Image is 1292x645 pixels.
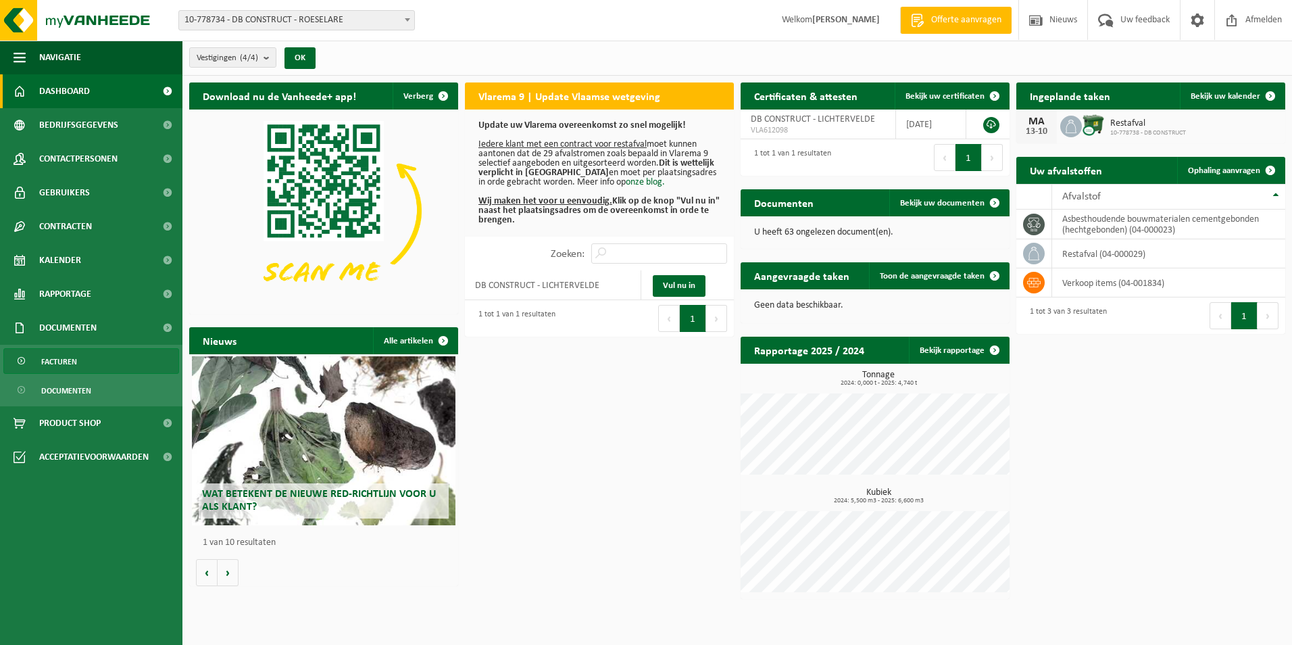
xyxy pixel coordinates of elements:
a: Bekijk uw certificaten [895,82,1008,110]
span: Afvalstof [1062,191,1101,202]
span: Acceptatievoorwaarden [39,440,149,474]
td: asbesthoudende bouwmaterialen cementgebonden (hechtgebonden) (04-000023) [1052,210,1285,239]
a: Offerte aanvragen [900,7,1012,34]
span: 10-778738 - DB CONSTRUCT [1110,129,1186,137]
h2: Download nu de Vanheede+ app! [189,82,370,109]
h3: Kubiek [747,488,1010,504]
h2: Certificaten & attesten [741,82,871,109]
h2: Documenten [741,189,827,216]
span: Gebruikers [39,176,90,210]
span: Vestigingen [197,48,258,68]
span: Facturen [41,349,77,375]
a: Bekijk uw documenten [889,189,1008,216]
a: Bekijk rapportage [909,337,1008,364]
span: Documenten [39,311,97,345]
span: Contracten [39,210,92,243]
div: 1 tot 3 van 3 resultaten [1023,301,1107,331]
span: Rapportage [39,277,91,311]
span: Product Shop [39,406,101,440]
h2: Uw afvalstoffen [1016,157,1116,183]
h3: Tonnage [747,371,1010,387]
b: Klik op de knop "Vul nu in" naast het plaatsingsadres om de overeenkomst in orde te brengen. [478,196,720,225]
h2: Rapportage 2025 / 2024 [741,337,878,363]
button: Previous [934,144,955,171]
span: Documenten [41,378,91,404]
count: (4/4) [240,53,258,62]
u: Wij maken het voor u eenvoudig. [478,196,612,206]
div: 1 tot 1 van 1 resultaten [472,304,555,333]
span: 2024: 0,000 t - 2025: 4,740 t [747,380,1010,387]
p: 1 van 10 resultaten [203,538,451,548]
span: Offerte aanvragen [928,14,1005,27]
a: Ophaling aanvragen [1177,157,1284,184]
span: Navigatie [39,41,81,74]
a: Documenten [3,377,179,403]
p: U heeft 63 ongelezen document(en). [754,228,996,237]
span: Restafval [1110,118,1186,129]
span: Toon de aangevraagde taken [880,272,985,281]
h2: Vlarema 9 | Update Vlaamse wetgeving [465,82,674,109]
div: 1 tot 1 van 1 resultaten [747,143,831,172]
button: Next [706,305,727,332]
button: Volgende [218,559,239,586]
h2: Aangevraagde taken [741,262,863,289]
span: Bekijk uw certificaten [905,92,985,101]
button: Vorige [196,559,218,586]
div: MA [1023,116,1050,127]
span: Bedrijfsgegevens [39,108,118,142]
button: 1 [680,305,706,332]
p: Geen data beschikbaar. [754,301,996,310]
span: DB CONSTRUCT - LICHTERVELDE [751,114,875,124]
button: Next [1258,302,1278,329]
button: Next [982,144,1003,171]
button: Verberg [393,82,457,110]
span: Kalender [39,243,81,277]
a: Facturen [3,348,179,374]
a: onze blog. [626,177,665,187]
span: Dashboard [39,74,90,108]
img: WB-1100-CU [1082,114,1105,137]
td: DB CONSTRUCT - LICHTERVELDE [465,270,641,300]
div: 13-10 [1023,127,1050,137]
span: Wat betekent de nieuwe RED-richtlijn voor u als klant? [202,489,436,512]
a: Vul nu in [653,275,705,297]
button: Vestigingen(4/4) [189,47,276,68]
span: 10-778734 - DB CONSTRUCT - ROESELARE [179,11,414,30]
strong: [PERSON_NAME] [812,15,880,25]
label: Zoeken: [551,249,585,260]
span: Verberg [403,92,433,101]
td: [DATE] [896,110,966,139]
b: Dit is wettelijk verplicht in [GEOGRAPHIC_DATA] [478,158,714,178]
a: Alle artikelen [373,327,457,354]
button: 1 [1231,302,1258,329]
a: Bekijk uw kalender [1180,82,1284,110]
p: moet kunnen aantonen dat de 29 afvalstromen zoals bepaald in Vlarema 9 selectief aangeboden en ui... [478,121,720,225]
span: VLA612098 [751,125,885,136]
td: verkoop items (04-001834) [1052,268,1285,297]
a: Wat betekent de nieuwe RED-richtlijn voor u als klant? [192,356,455,525]
span: Contactpersonen [39,142,118,176]
span: Bekijk uw documenten [900,199,985,208]
span: Ophaling aanvragen [1188,166,1260,175]
span: 10-778734 - DB CONSTRUCT - ROESELARE [178,10,415,30]
h2: Ingeplande taken [1016,82,1124,109]
a: Toon de aangevraagde taken [869,262,1008,289]
u: Iedere klant met een contract voor restafval [478,139,647,149]
span: Bekijk uw kalender [1191,92,1260,101]
img: Download de VHEPlus App [189,110,458,312]
button: Previous [658,305,680,332]
b: Update uw Vlarema overeenkomst zo snel mogelijk! [478,120,686,130]
button: 1 [955,144,982,171]
span: 2024: 5,500 m3 - 2025: 6,600 m3 [747,498,1010,504]
button: Previous [1210,302,1231,329]
h2: Nieuws [189,327,250,354]
button: OK [284,47,316,69]
td: restafval (04-000029) [1052,239,1285,268]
